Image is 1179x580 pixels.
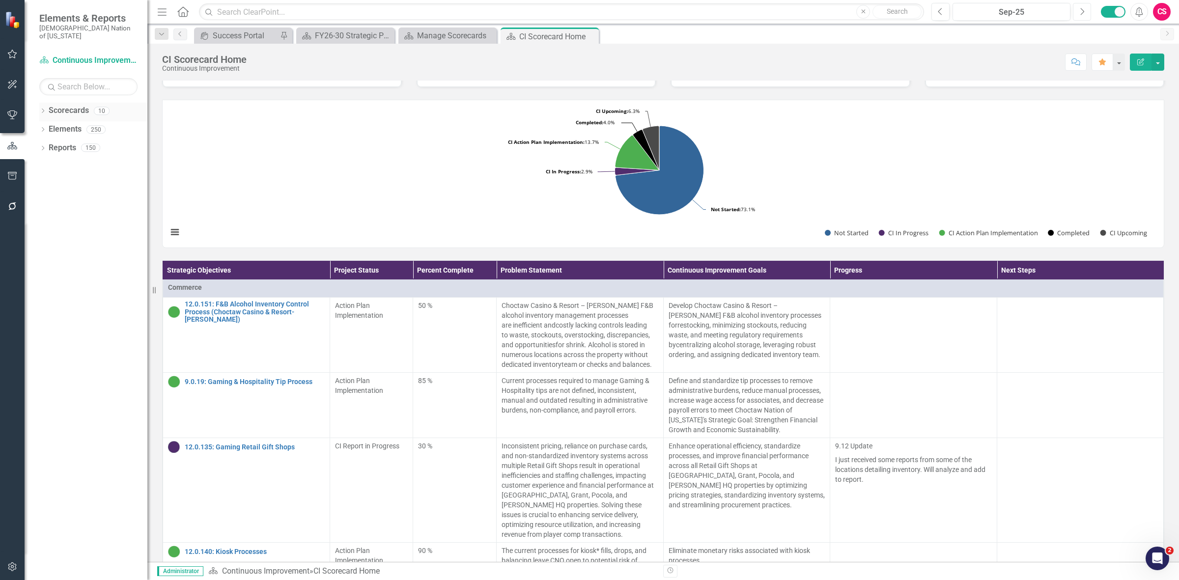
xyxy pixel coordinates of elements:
div: Continuous Improvement [162,65,247,72]
td: Double-Click to Edit [997,298,1164,373]
text: 4.0% [576,119,615,126]
button: Search [872,5,922,19]
img: CI Action Plan Approved/In Progress [168,306,180,318]
path: Not Started, 128. [615,126,703,215]
span: CI Report in Progress [335,442,399,450]
span: Action Plan Implementation [335,547,383,564]
tspan: Completed: [576,119,603,126]
div: CI Scorecard Home [162,54,247,65]
a: Continuous Improvement [39,55,138,66]
div: » [208,566,656,577]
div: FY26-30 Strategic Plan [315,29,392,42]
span: costly lacking controls leading to waste, stockouts, overstocking, discrepancies, and opportunities [502,321,650,349]
td: Double-Click to Edit [997,438,1164,543]
a: Manage Scorecards [401,29,494,42]
span: Action Plan Implementation [335,302,383,319]
div: 90 % [418,546,491,555]
path: CI In Progress, 5. [615,167,660,175]
div: CS [1153,3,1171,21]
img: CI In Progress [168,441,180,453]
p: Enhance operational efficiency, standardize processes, and improve financial performance across a... [669,441,825,510]
img: ClearPoint Strategy [5,11,22,28]
path: Completed, 7. [633,130,659,170]
td: Double-Click to Edit [830,373,997,438]
p: Eliminate monetary risks associated with kiosk processes [669,546,825,565]
td: Double-Click to Edit [330,298,413,373]
div: 30 % [418,441,491,451]
td: Double-Click to Edit [413,438,497,543]
text: 6.3% [596,108,640,114]
div: Chart. Highcharts interactive chart. [163,100,1164,248]
text: 2.9% [546,168,592,175]
span: Administrator [157,566,203,576]
button: Show CI Upcoming [1100,228,1147,237]
text: 73.1% [711,206,755,213]
td: Double-Click to Edit [497,298,664,373]
td: Double-Click to Edit [413,373,497,438]
td: Double-Click to Edit [497,438,664,543]
td: Double-Click to Edit [830,298,997,373]
button: Show CI In Progress [879,228,928,237]
span: for shrink. Alcohol is stored in numerous locations across the property without dedicated inventory [502,341,648,368]
div: 50 % [418,301,491,310]
text: CI Action Plan Implementation [949,228,1038,237]
span: centralizing alcohol storage, leveraging robust ordering, and assigning dedicated inventory team. [669,341,820,359]
small: [DEMOGRAPHIC_DATA] Nation of [US_STATE] [39,24,138,40]
span: Commerce [168,282,1158,292]
input: Search ClearPoint... [199,3,924,21]
button: View chart menu, Chart [168,225,181,239]
div: 10 [94,107,110,115]
span: Choctaw Casino & Resort – [PERSON_NAME] F&B alcohol inventory management processes are inefficien... [502,302,653,329]
a: 9.0.19: Gaming & Hospitality Tip Process [185,378,325,386]
tspan: CI Action Plan Implementation: [508,138,585,145]
p: I just received some reports from some of the locations detailing inventory. Will analyze and add... [835,453,992,484]
p: Define and standardize tip processes to remove administrative burdens, reduce manual processes, i... [669,376,825,435]
div: Sep-25 [956,6,1067,18]
td: Double-Click to Edit [997,373,1164,438]
path: CI Upcoming, 11. [643,126,659,170]
td: Double-Click to Edit Right Click for Context Menu [163,298,330,373]
td: Double-Click to Edit [413,298,497,373]
svg: Interactive chart [163,100,1156,248]
span: 2 [1166,547,1174,554]
div: CI Scorecard Home [313,566,380,576]
span: Elements & Reports [39,12,138,24]
tspan: CI In Progress: [546,168,581,175]
input: Search Below... [39,78,138,95]
p: Current processes required to manage Gaming & Hospitality tips are not defined, inconsistent, man... [502,376,658,415]
a: Success Portal [196,29,278,42]
div: 150 [81,144,100,152]
p: 9.12 Update [835,441,992,453]
span: restocking, minimizing stockouts, reducing waste, and meeting regulatory requirements by [669,321,807,349]
div: Manage Scorecards [417,29,494,42]
span: Develop Choctaw Casino & Resort – [PERSON_NAME] F&B alcohol inventory processes for [669,302,821,329]
text: 13.7% [508,138,599,145]
div: 85 % [418,376,491,386]
path: CI Action Plan Implementation, 24. [615,136,659,170]
td: Double-Click to Edit [663,373,830,438]
span: Search [887,7,908,15]
span: Action Plan Implementation [335,377,383,394]
a: FY26-30 Strategic Plan [299,29,392,42]
a: 12.0.151: F&B Alcohol Inventory Control Process (Choctaw Casino & Resort-[PERSON_NAME]) [185,301,325,323]
button: Show Not Started [825,228,868,237]
p: Inconsistent pricing, reliance on purchase cards, and non-standardized inventory systems across m... [502,441,658,539]
td: Double-Click to Edit Right Click for Context Menu [163,438,330,543]
a: 12.0.135: Gaming Retail Gift Shops [185,443,325,451]
img: CI Action Plan Approved/In Progress [168,546,180,557]
span: team or checks and balances. [561,360,652,368]
img: CI Action Plan Approved/In Progress [168,376,180,387]
a: Scorecards [49,105,89,116]
td: Double-Click to Edit [163,279,1164,298]
div: CI Scorecard Home [519,30,596,43]
td: Double-Click to Edit [330,438,413,543]
tspan: CI Upcoming: [596,108,628,114]
a: Elements [49,124,82,135]
button: Sep-25 [953,3,1070,21]
td: Double-Click to Edit Right Click for Context Menu [163,373,330,438]
div: 250 [86,125,106,134]
a: 12.0.140: Kiosk Processes [185,548,325,555]
button: Show Completed [1048,228,1089,237]
td: Double-Click to Edit [663,438,830,543]
td: Double-Click to Edit [830,438,997,543]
